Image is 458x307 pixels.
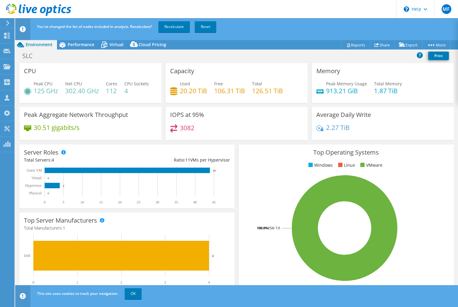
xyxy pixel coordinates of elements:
[359,162,382,169] li: VMware
[44,200,45,204] text: 0
[37,24,152,29] span: You've changed the list of nodes included in analysis. Recalculate?
[125,288,142,299] a: OK
[109,42,123,47] span: Virtual
[63,184,64,187] text: 4
[180,87,207,94] h4: 20.20 TiB
[180,81,190,87] span: Used
[404,6,409,12] svg: \n
[170,111,204,118] h3: IOPS at 95%
[422,40,450,49] a: More
[24,217,97,224] h3: Top Server Manufacturers
[164,280,166,285] text: 3
[158,21,190,32] a: Recalculate
[252,81,262,87] span: Total
[26,42,52,47] span: Environment
[156,200,159,204] text: 30
[80,200,84,204] text: 10
[27,168,42,172] text: Guest VM
[212,254,214,258] text: 4
[20,53,42,59] h1: SLC
[76,280,78,285] text: 1
[442,4,451,14] span: MF
[48,177,49,180] text: 0
[62,200,64,204] text: 5
[124,87,149,94] h4: 4
[208,280,210,285] text: 4
[52,157,54,163] span: 4
[170,68,194,74] h3: Capacity
[68,42,94,47] span: Performance
[24,254,30,258] text: Dell
[24,68,36,74] h3: CPU
[316,68,340,74] h3: Memory
[65,87,99,94] h4: 302.40 GHz
[25,183,42,188] text: Hypervisor
[37,291,118,296] span: This site uses cookies to track your navigation.
[341,40,370,49] a: Reports
[127,157,230,163] div: Ratio: VMs per Hypervisor
[370,40,395,49] a: Share
[268,226,280,230] tspan: ESXi 7.0
[252,87,283,94] h4: 126.51 TiB
[34,87,58,94] h4: 125 GHz
[34,124,79,131] h4: 30.51 gigabits/s
[214,81,223,87] span: Free
[174,200,178,204] text: 35
[212,200,216,204] text: 45
[32,280,34,285] text: 0
[193,200,197,204] text: 40
[307,162,333,169] li: Windows
[139,42,166,47] span: Cloud Pricing
[374,87,402,94] h4: 1.87 TiB
[120,280,122,285] text: 2
[34,81,52,87] span: Peak CPU
[65,81,82,87] span: Net CPU
[374,81,402,87] span: Total Memory
[185,157,190,163] span: 11
[118,200,122,204] text: 20
[316,111,371,118] h3: Average Daily Write
[257,226,268,230] tspan: 100.0%
[48,192,49,195] text: 0
[106,81,117,87] span: Cores
[428,52,449,60] a: Print
[337,162,355,169] li: Linux
[180,125,194,131] h4: 3082
[137,200,140,204] text: 25
[24,149,59,156] h3: Server Roles
[63,225,65,231] span: 1
[24,225,230,231] h4: Total Manufacturers:
[24,111,128,118] h3: Peak Aggregate Network Throughput
[394,40,423,49] a: Export
[24,157,127,163] div: Total Servers:
[99,200,103,204] text: 15
[195,21,216,32] a: Reset
[124,81,149,87] span: CPU Sockets
[29,191,42,195] text: Physical
[106,87,117,94] h4: 112
[32,176,42,180] text: Virtual
[326,124,350,131] h4: 2.27 TiB
[326,87,367,94] h4: 913.21 GiB
[213,169,216,172] text: 44
[243,149,449,156] h3: Top Operating Systems
[214,87,245,94] h4: 106.31 TiB
[326,81,367,87] span: Peak Memory Usage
